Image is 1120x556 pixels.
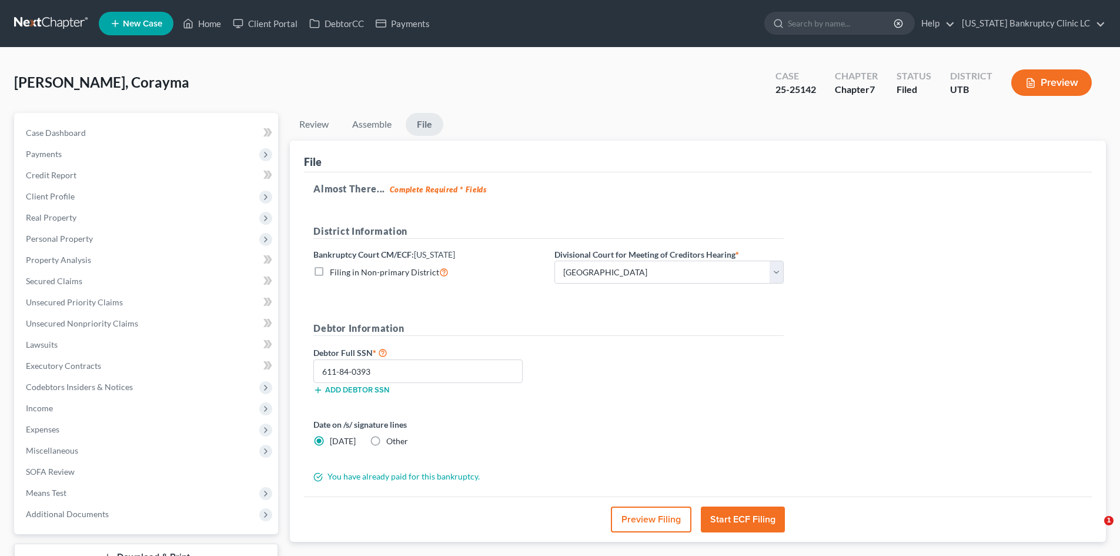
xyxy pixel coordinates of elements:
[1104,516,1114,525] span: 1
[26,128,86,138] span: Case Dashboard
[16,165,278,186] a: Credit Report
[307,471,790,482] div: You have already paid for this bankruptcy.
[26,424,59,434] span: Expenses
[950,83,992,96] div: UTB
[788,12,895,34] input: Search by name...
[835,83,878,96] div: Chapter
[897,69,931,83] div: Status
[26,318,138,328] span: Unsecured Nonpriority Claims
[330,436,356,446] span: [DATE]
[26,212,76,222] span: Real Property
[290,113,338,136] a: Review
[775,83,816,96] div: 25-25142
[26,445,78,455] span: Miscellaneous
[303,13,370,34] a: DebtorCC
[956,13,1105,34] a: [US_STATE] Bankruptcy Clinic LC
[16,271,278,292] a: Secured Claims
[26,361,101,371] span: Executory Contracts
[313,418,543,431] label: Date on /s/ signature lines
[1011,69,1092,96] button: Preview
[950,69,992,83] div: District
[227,13,303,34] a: Client Portal
[16,334,278,355] a: Lawsuits
[16,355,278,377] a: Executory Contracts
[386,436,408,446] span: Other
[835,69,878,83] div: Chapter
[313,321,784,336] h5: Debtor Information
[313,224,784,239] h5: District Information
[26,276,82,286] span: Secured Claims
[16,461,278,482] a: SOFA Review
[26,467,75,477] span: SOFA Review
[330,267,439,277] span: Filing in Non-primary District
[390,185,487,194] strong: Complete Required * Fields
[177,13,227,34] a: Home
[16,313,278,334] a: Unsecured Nonpriority Claims
[304,155,322,169] div: File
[307,345,549,359] label: Debtor Full SSN
[313,182,1082,196] h5: Almost There...
[16,122,278,144] a: Case Dashboard
[915,13,955,34] a: Help
[701,507,785,532] button: Start ECF Filing
[26,509,109,519] span: Additional Documents
[870,84,875,95] span: 7
[611,507,691,532] button: Preview Filing
[26,170,76,180] span: Credit Report
[26,255,91,265] span: Property Analysis
[370,13,436,34] a: Payments
[26,191,75,201] span: Client Profile
[313,248,455,261] label: Bankruptcy Court CM/ECF:
[554,248,739,261] label: Divisional Court for Meeting of Creditors Hearing
[406,113,443,136] a: File
[343,113,401,136] a: Assemble
[897,83,931,96] div: Filed
[14,74,189,91] span: [PERSON_NAME], Corayma
[123,19,162,28] span: New Case
[26,382,133,392] span: Codebtors Insiders & Notices
[1080,516,1108,544] iframe: Intercom live chat
[313,385,389,395] button: Add debtor SSN
[26,297,123,307] span: Unsecured Priority Claims
[26,234,93,244] span: Personal Property
[414,249,455,259] span: [US_STATE]
[16,249,278,271] a: Property Analysis
[313,359,523,383] input: XXX-XX-XXXX
[26,149,62,159] span: Payments
[26,403,53,413] span: Income
[26,339,58,349] span: Lawsuits
[16,292,278,313] a: Unsecured Priority Claims
[26,488,66,498] span: Means Test
[775,69,816,83] div: Case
